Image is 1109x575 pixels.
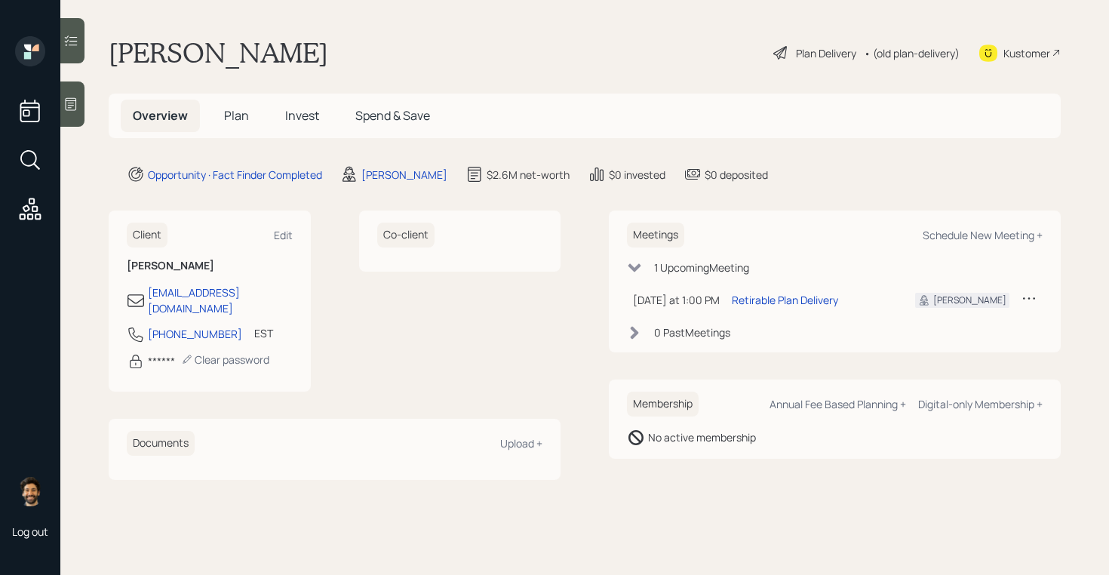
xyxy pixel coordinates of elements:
div: Digital-only Membership + [918,397,1043,411]
div: Log out [12,524,48,539]
h6: Membership [627,392,699,417]
span: Plan [224,107,249,124]
div: Annual Fee Based Planning + [770,397,906,411]
div: [DATE] at 1:00 PM [633,292,720,308]
div: Edit [274,228,293,242]
span: Overview [133,107,188,124]
div: $0 invested [609,167,665,183]
div: $2.6M net-worth [487,167,570,183]
div: 1 Upcoming Meeting [654,260,749,275]
div: [PERSON_NAME] [361,167,447,183]
h6: Co-client [377,223,435,248]
div: [EMAIL_ADDRESS][DOMAIN_NAME] [148,284,293,316]
div: Clear password [181,352,269,367]
h6: Client [127,223,167,248]
div: Retirable Plan Delivery [732,292,838,308]
span: Spend & Save [355,107,430,124]
h6: [PERSON_NAME] [127,260,293,272]
div: Opportunity · Fact Finder Completed [148,167,322,183]
span: Invest [285,107,319,124]
h6: Documents [127,431,195,456]
img: eric-schwartz-headshot.png [15,476,45,506]
div: [PHONE_NUMBER] [148,326,242,342]
div: EST [254,325,273,341]
div: 0 Past Meeting s [654,324,730,340]
div: No active membership [648,429,756,445]
div: [PERSON_NAME] [933,294,1006,307]
h1: [PERSON_NAME] [109,36,328,69]
div: • (old plan-delivery) [864,45,960,61]
div: Upload + [500,436,542,450]
h6: Meetings [627,223,684,248]
div: Plan Delivery [796,45,856,61]
div: Kustomer [1003,45,1050,61]
div: $0 deposited [705,167,768,183]
div: Schedule New Meeting + [923,228,1043,242]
